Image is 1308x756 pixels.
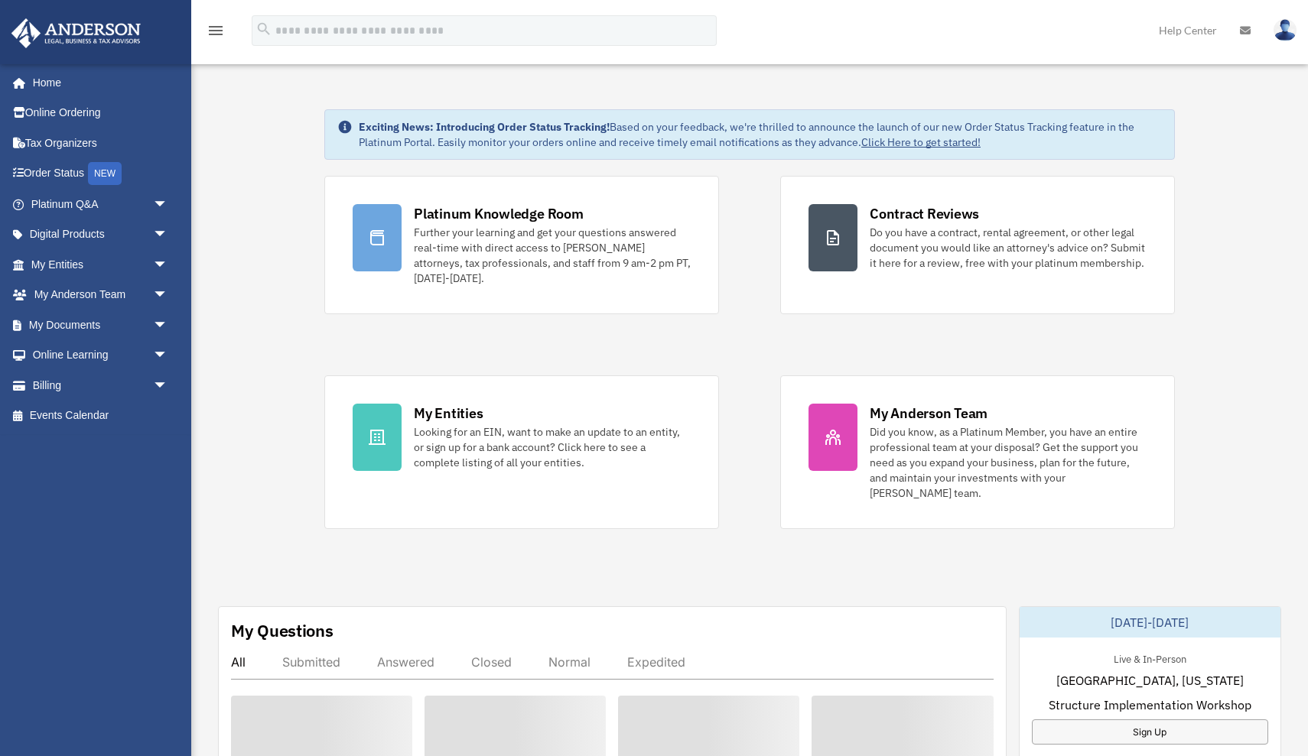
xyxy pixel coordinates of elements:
div: Do you have a contract, rental agreement, or other legal document you would like an attorney's ad... [870,225,1147,271]
a: My Anderson Teamarrow_drop_down [11,280,191,310]
a: Click Here to get started! [861,135,981,149]
a: Contract Reviews Do you have a contract, rental agreement, or other legal document you would like... [780,176,1175,314]
i: menu [207,21,225,40]
a: My Entities Looking for an EIN, want to make an update to an entity, or sign up for a bank accoun... [324,375,719,529]
strong: Exciting News: Introducing Order Status Tracking! [359,120,610,134]
div: Answered [377,654,434,670]
img: Anderson Advisors Platinum Portal [7,18,145,48]
span: arrow_drop_down [153,370,184,401]
span: arrow_drop_down [153,249,184,281]
div: My Anderson Team [870,404,988,423]
div: [DATE]-[DATE] [1020,607,1281,638]
a: menu [207,27,225,40]
a: My Documentsarrow_drop_down [11,310,191,340]
div: My Questions [231,619,334,642]
a: My Anderson Team Did you know, as a Platinum Member, you have an entire professional team at your... [780,375,1175,529]
span: [GEOGRAPHIC_DATA], [US_STATE] [1056,671,1244,689]
div: Normal [548,654,591,670]
div: Platinum Knowledge Room [414,204,584,223]
span: arrow_drop_down [153,189,184,220]
div: Contract Reviews [870,204,979,223]
div: Based on your feedback, we're thrilled to announce the launch of our new Order Status Tracking fe... [359,119,1162,150]
a: Events Calendar [11,401,191,431]
a: Digital Productsarrow_drop_down [11,219,191,250]
span: Structure Implementation Workshop [1049,696,1251,714]
a: Online Learningarrow_drop_down [11,340,191,371]
img: User Pic [1274,19,1297,41]
a: My Entitiesarrow_drop_down [11,249,191,280]
a: Billingarrow_drop_down [11,370,191,401]
div: Closed [471,654,512,670]
a: Order StatusNEW [11,158,191,190]
a: Tax Organizers [11,128,191,158]
a: Home [11,67,184,98]
span: arrow_drop_down [153,280,184,311]
div: NEW [88,162,122,185]
a: Platinum Q&Aarrow_drop_down [11,189,191,219]
div: Submitted [282,654,340,670]
div: My Entities [414,404,483,423]
div: Did you know, as a Platinum Member, you have an entire professional team at your disposal? Get th... [870,424,1147,501]
i: search [255,21,272,37]
a: Platinum Knowledge Room Further your learning and get your questions answered real-time with dire... [324,176,719,314]
div: Looking for an EIN, want to make an update to an entity, or sign up for a bank account? Click her... [414,424,691,470]
span: arrow_drop_down [153,310,184,341]
div: Expedited [627,654,685,670]
a: Online Ordering [11,98,191,128]
div: Live & In-Person [1101,650,1199,666]
span: arrow_drop_down [153,219,184,251]
span: arrow_drop_down [153,340,184,372]
div: All [231,654,246,670]
a: Sign Up [1032,719,1269,745]
div: Further your learning and get your questions answered real-time with direct access to [PERSON_NAM... [414,225,691,286]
